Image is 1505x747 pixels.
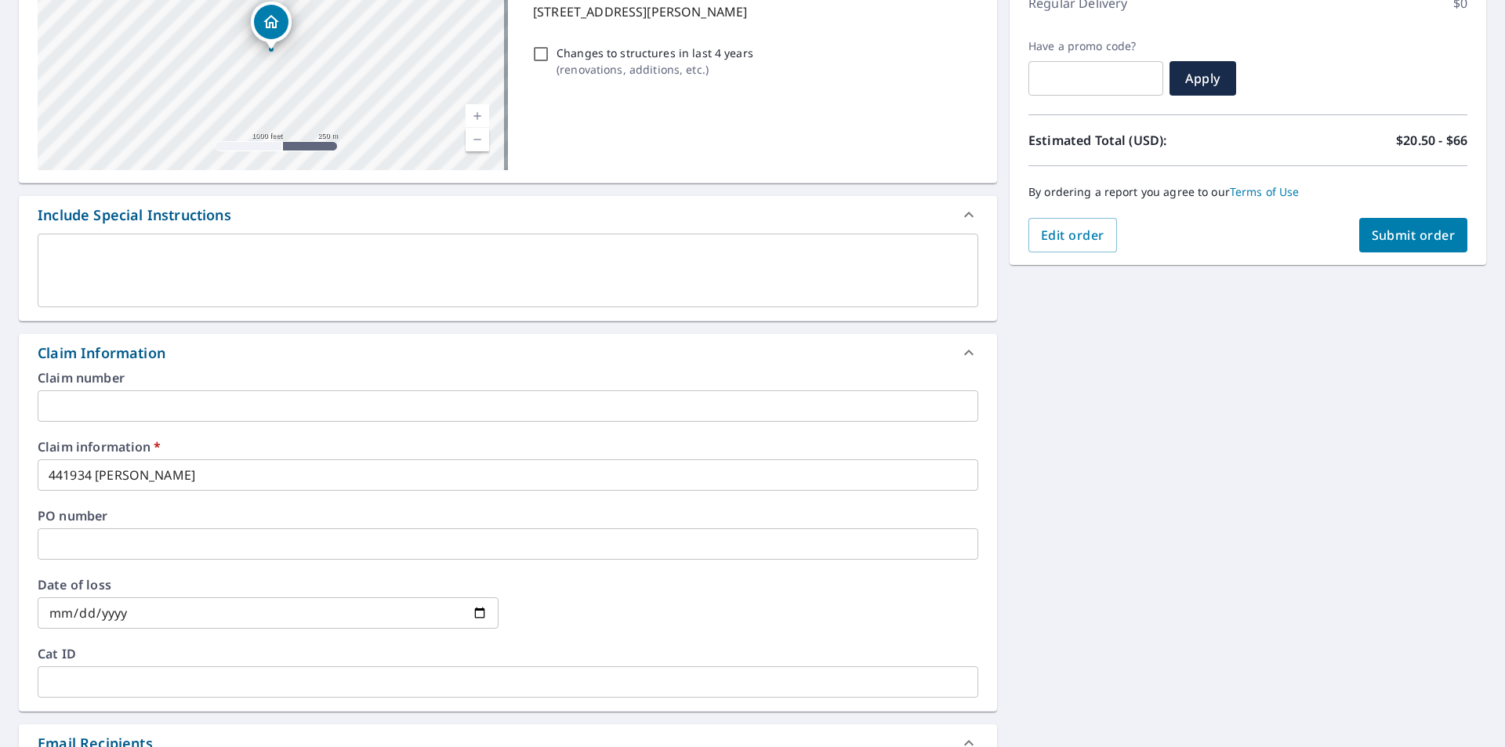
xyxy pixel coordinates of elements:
button: Apply [1170,61,1236,96]
p: ( renovations, additions, etc. ) [557,61,753,78]
p: $20.50 - $66 [1396,131,1467,150]
label: Claim information [38,441,978,453]
p: [STREET_ADDRESS][PERSON_NAME] [533,2,972,21]
div: Include Special Instructions [19,196,997,234]
button: Edit order [1028,218,1117,252]
span: Edit order [1041,227,1104,244]
span: Submit order [1372,227,1456,244]
div: Dropped pin, building 1, Residential property, 15 Connelly Dr Medford, NY 11763 [251,2,292,50]
p: By ordering a report you agree to our [1028,185,1467,199]
div: Claim Information [38,343,165,364]
a: Terms of Use [1230,184,1300,199]
a: Current Level 15, Zoom Out [466,128,489,151]
button: Submit order [1359,218,1468,252]
a: Current Level 15, Zoom In [466,104,489,128]
label: Claim number [38,372,978,384]
div: Include Special Instructions [38,205,231,226]
p: Changes to structures in last 4 years [557,45,753,61]
div: Claim Information [19,334,997,372]
label: Have a promo code? [1028,39,1163,53]
p: Estimated Total (USD): [1028,131,1248,150]
label: Date of loss [38,578,499,591]
span: Apply [1182,70,1224,87]
label: Cat ID [38,647,978,660]
label: PO number [38,509,978,522]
